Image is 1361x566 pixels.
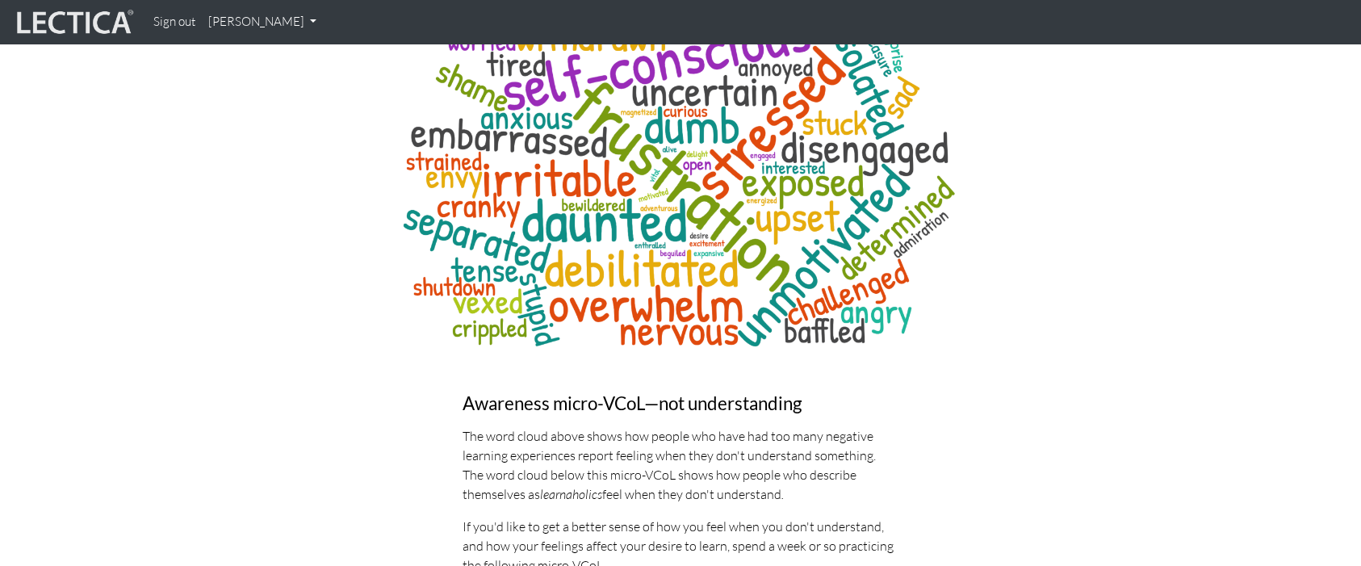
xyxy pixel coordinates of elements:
[540,486,602,502] em: learnaholics
[147,6,202,38] a: Sign out
[463,426,898,504] p: The word cloud above shows how people who have had too many negative learning experiences report ...
[463,394,898,414] h3: Awareness micro-VCoL—not understanding
[202,6,323,38] a: [PERSON_NAME]
[13,7,134,38] img: lecticalive
[781,486,784,502] em: .
[386,4,975,362] img: words associated with not understanding for learners suffering from learning trauma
